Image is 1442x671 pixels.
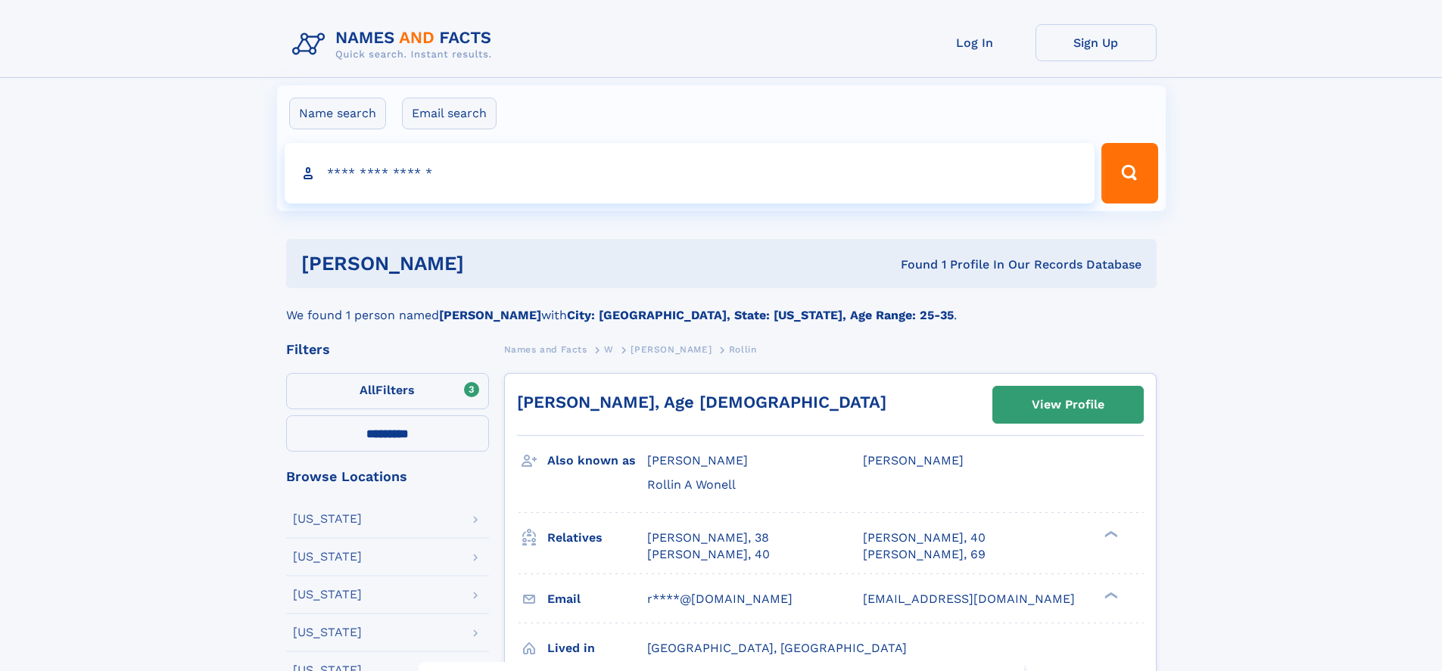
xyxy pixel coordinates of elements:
[567,308,954,322] b: City: [GEOGRAPHIC_DATA], State: [US_STATE], Age Range: 25-35
[647,641,907,655] span: [GEOGRAPHIC_DATA], [GEOGRAPHIC_DATA]
[547,586,647,612] h3: Email
[682,256,1141,273] div: Found 1 Profile In Our Records Database
[604,344,614,355] span: W
[1032,387,1104,422] div: View Profile
[863,453,964,468] span: [PERSON_NAME]
[993,387,1143,423] a: View Profile
[360,383,375,397] span: All
[293,551,362,563] div: [US_STATE]
[439,308,541,322] b: [PERSON_NAME]
[286,288,1157,325] div: We found 1 person named with .
[647,477,736,492] span: Rollin A Wonell
[293,626,362,638] div: [US_STATE]
[293,589,362,601] div: [US_STATE]
[286,343,489,356] div: Filters
[1101,590,1119,600] div: ❯
[631,340,712,359] a: [PERSON_NAME]
[1101,143,1157,203] button: Search Button
[914,24,1036,61] a: Log In
[547,635,647,661] h3: Lived in
[301,254,683,273] h1: [PERSON_NAME]
[285,143,1095,203] input: search input
[604,340,614,359] a: W
[504,340,587,359] a: Names and Facts
[1101,529,1119,539] div: ❯
[863,546,986,563] a: [PERSON_NAME], 69
[286,373,489,409] label: Filters
[631,344,712,355] span: [PERSON_NAME]
[293,513,362,525] div: [US_STATE]
[286,470,489,483] div: Browse Locations
[647,546,770,563] a: [PERSON_NAME], 40
[289,98,386,129] label: Name search
[517,393,886,412] a: [PERSON_NAME], Age [DEMOGRAPHIC_DATA]
[647,530,769,546] a: [PERSON_NAME], 38
[647,453,748,468] span: [PERSON_NAME]
[1036,24,1157,61] a: Sign Up
[863,530,986,546] a: [PERSON_NAME], 40
[863,592,1075,606] span: [EMAIL_ADDRESS][DOMAIN_NAME]
[729,344,757,355] span: Rollin
[547,448,647,474] h3: Also known as
[402,98,497,129] label: Email search
[547,525,647,551] h3: Relatives
[286,24,504,65] img: Logo Names and Facts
